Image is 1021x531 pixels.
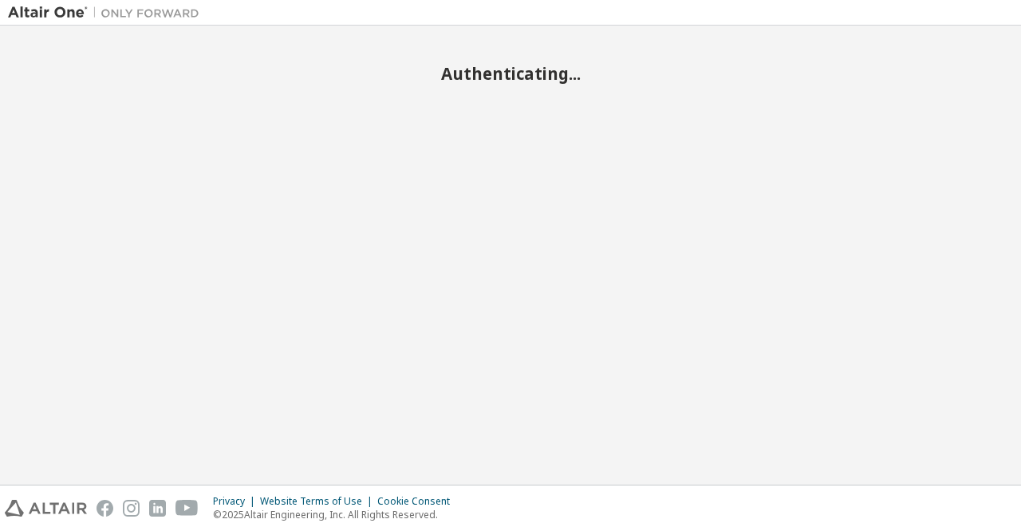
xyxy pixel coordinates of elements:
div: Privacy [213,495,260,508]
div: Website Terms of Use [260,495,377,508]
img: facebook.svg [97,500,113,517]
img: instagram.svg [123,500,140,517]
p: © 2025 Altair Engineering, Inc. All Rights Reserved. [213,508,459,521]
img: altair_logo.svg [5,500,87,517]
img: Altair One [8,5,207,21]
img: youtube.svg [175,500,199,517]
div: Cookie Consent [377,495,459,508]
h2: Authenticating... [8,63,1013,84]
img: linkedin.svg [149,500,166,517]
